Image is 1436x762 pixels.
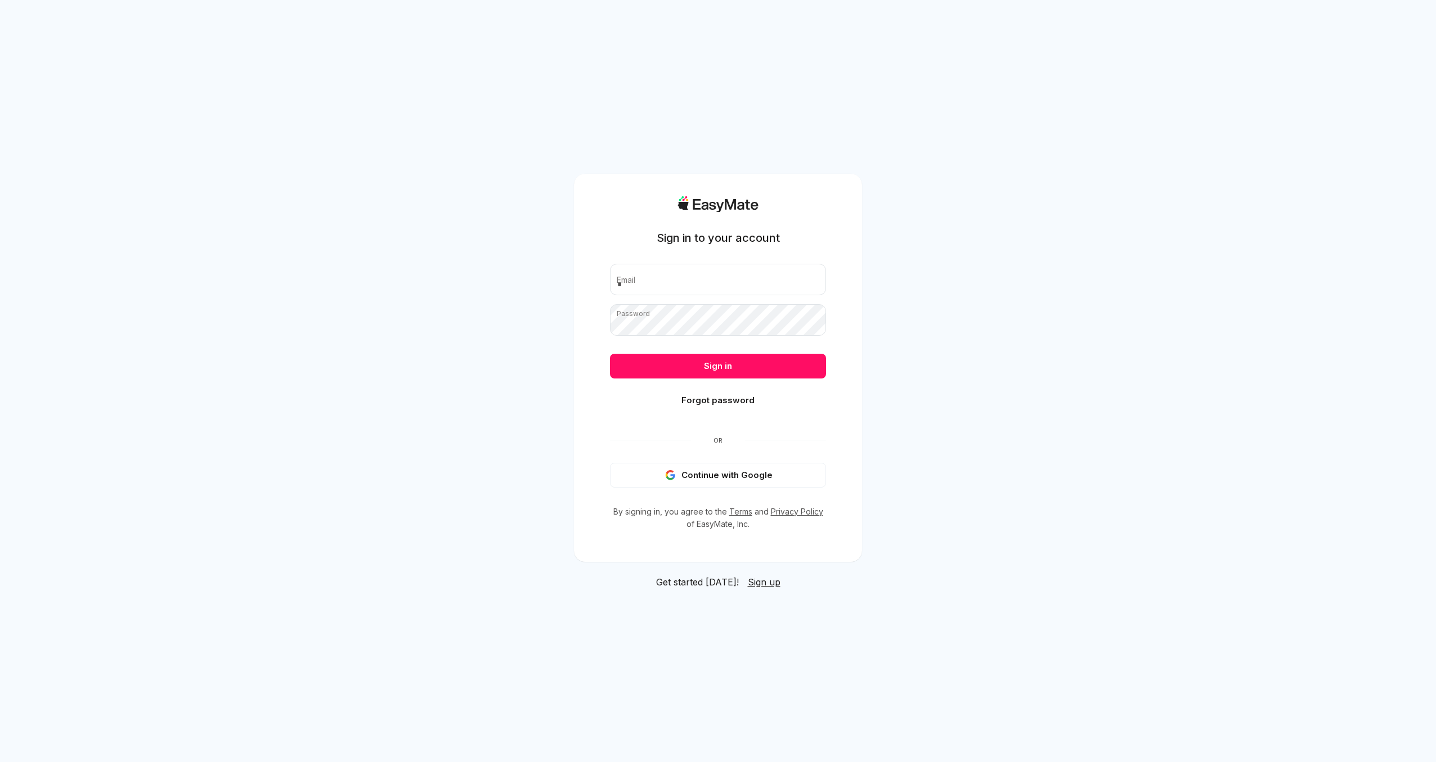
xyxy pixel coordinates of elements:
[691,436,745,445] span: Or
[748,576,780,588] span: Sign up
[610,506,826,530] p: By signing in, you agree to the and of EasyMate, Inc.
[610,463,826,488] button: Continue with Google
[729,507,752,516] a: Terms
[657,230,780,246] h1: Sign in to your account
[748,575,780,589] a: Sign up
[610,354,826,378] button: Sign in
[610,388,826,413] button: Forgot password
[771,507,823,516] a: Privacy Policy
[656,575,739,589] span: Get started [DATE]!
